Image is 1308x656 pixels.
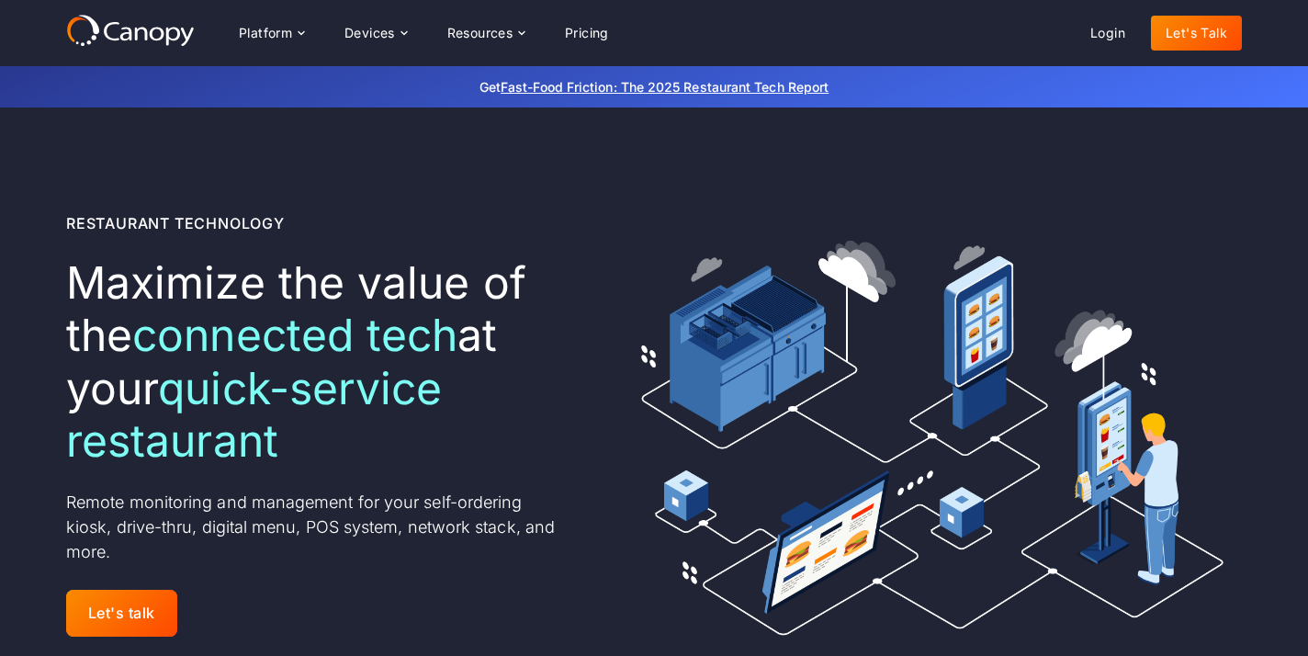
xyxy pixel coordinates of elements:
a: Let's talk [66,590,177,637]
a: Let's Talk [1151,16,1242,51]
div: Restaurant Technology [66,212,285,234]
p: Get [204,77,1104,96]
div: Resources [447,27,513,40]
div: Let's talk [88,605,155,622]
div: Devices [344,27,395,40]
div: Platform [224,15,319,51]
em: quick-service restaurant [66,361,442,469]
h1: Maximize the value of the at your [66,256,565,468]
a: Fast-Food Friction: The 2025 Restaurant Tech Report [501,79,829,95]
div: Resources [433,15,539,51]
p: Remote monitoring and management for your self-ordering kiosk, drive-thru, digital menu, POS syst... [66,490,565,564]
div: Devices [330,15,422,51]
a: Login [1076,16,1140,51]
div: Platform [239,27,292,40]
a: Pricing [550,16,624,51]
em: connected tech [132,308,457,362]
